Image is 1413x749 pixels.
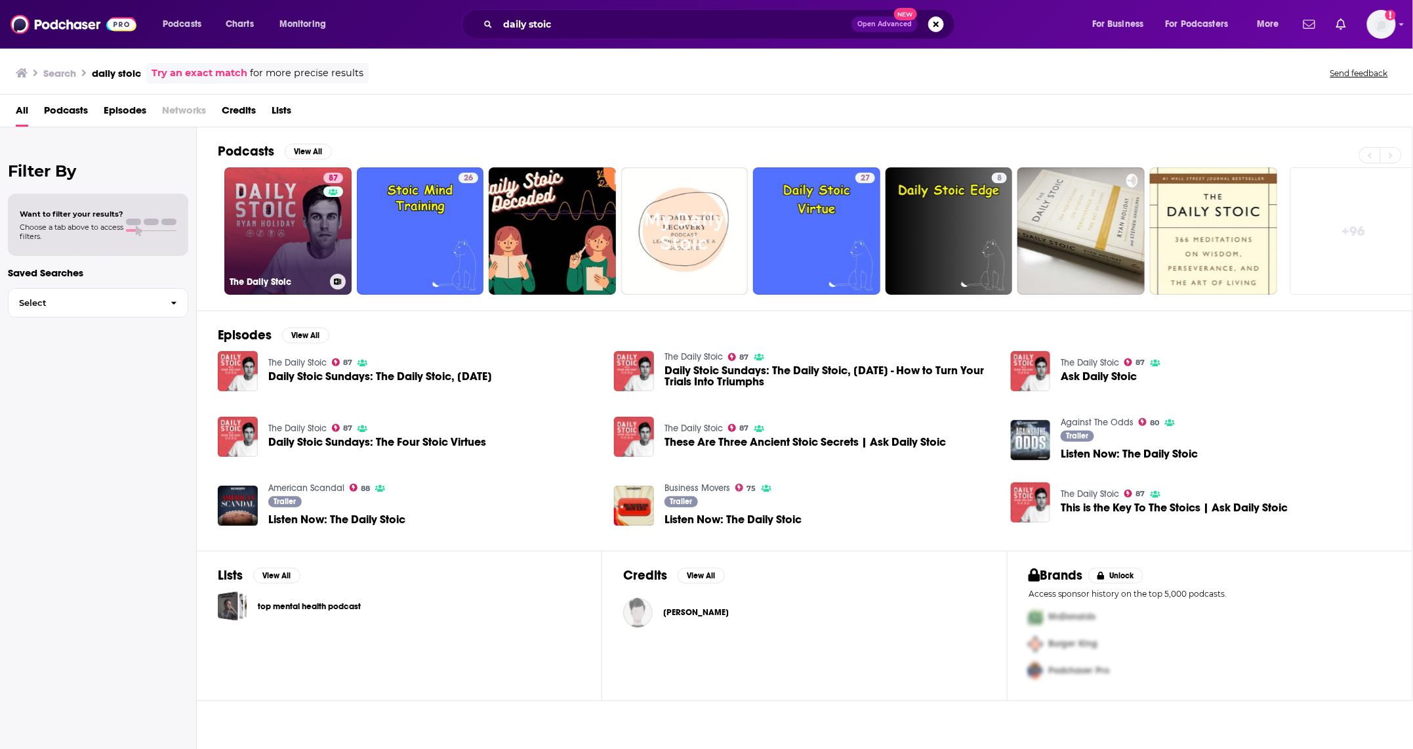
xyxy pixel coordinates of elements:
p: Access sponsor history on the top 5,000 podcasts. [1029,589,1391,599]
svg: Add a profile image [1385,10,1396,20]
a: 87 [323,173,343,183]
span: 87 [343,360,352,366]
span: Ask Daily Stoic [1061,371,1137,382]
button: View All [285,144,332,160]
span: For Podcasters [1166,15,1229,33]
a: Listen Now: The Daily Stoic [268,514,405,525]
img: Listen Now: The Daily Stoic [1011,420,1051,460]
h2: Brands [1029,567,1083,584]
a: The Daily Stoic [268,423,327,434]
a: Charts [217,14,262,35]
a: 8 [992,173,1007,183]
img: Daily Stoic Sundays: The Daily Stoic, August 9 [218,351,258,391]
a: This is the Key To The Stoics | Ask Daily Stoic [1011,482,1051,523]
button: open menu [1248,14,1296,35]
span: Monitoring [279,15,326,33]
a: Listen Now: The Daily Stoic [1061,448,1198,460]
img: Third Pro Logo [1023,658,1048,685]
img: Daily Stoic Sundays: The Daily Stoic, August 16 - How to Turn Your Trials Into Triumphs [614,351,654,391]
span: 87 [740,425,749,431]
span: Trailer [274,498,296,505]
span: Podchaser Pro [1048,666,1110,677]
span: Networks [162,100,206,127]
a: CreditsView All [623,567,725,584]
span: 80 [1151,420,1160,426]
span: Daily Stoic Sundays: The Daily Stoic, [DATE] [268,371,492,382]
h3: daily stoic [92,67,141,79]
span: 26 [464,172,473,185]
a: Listen Now: The Daily Stoic [665,514,802,525]
a: 87 [728,424,749,432]
a: The Daily Stoic [1061,357,1119,368]
a: Podcasts [44,100,88,127]
span: top mental health podcast [218,591,247,621]
span: Select [9,299,160,307]
a: 87The Daily Stoic [224,167,352,295]
span: New [894,8,918,20]
input: Search podcasts, credits, & more... [498,14,851,35]
span: 87 [343,425,352,431]
span: Trailer [1067,432,1089,440]
span: More [1257,15,1279,33]
span: McDonalds [1048,612,1096,623]
a: Episodes [104,100,146,127]
a: 75 [735,484,756,492]
span: Daily Stoic Sundays: The Daily Stoic, [DATE] - How to Turn Your Trials Into Triumphs [665,365,995,387]
div: Search podcasts, credits, & more... [474,9,968,39]
button: View All [678,568,725,584]
button: open menu [270,14,343,35]
span: Trailer [670,498,693,505]
a: 87 [1124,490,1145,498]
a: Ask Daily Stoic [1011,351,1051,391]
a: Daily Stoic Sundays: The Daily Stoic, August 9 [268,371,492,382]
a: Lists [272,100,291,127]
span: This is the Key To The Stoics | Ask Daily Stoic [1061,502,1288,513]
button: open menu [154,14,218,35]
a: Business Movers [665,482,730,494]
a: Against The Odds [1061,417,1134,428]
img: Podchaser - Follow, Share and Rate Podcasts [10,12,136,37]
h3: Search [43,67,76,79]
button: Show profile menu [1367,10,1396,39]
span: 27 [861,172,870,185]
span: Choose a tab above to access filters. [20,223,123,241]
a: All [16,100,28,127]
a: Daily Stoic Sundays: The Four Stoic Virtues [268,437,486,448]
a: Credits [222,100,256,127]
span: Logged in as megcassidy [1367,10,1396,39]
a: 87 [728,353,749,361]
a: 26 [357,167,484,295]
a: 87 [1124,358,1145,366]
p: Saved Searches [8,267,188,279]
a: The Daily Stoic [665,423,723,434]
span: 87 [740,354,749,360]
h2: Episodes [218,327,272,343]
span: 87 [1136,360,1145,366]
span: 87 [329,172,338,185]
span: 87 [1136,491,1145,497]
img: Second Pro Logo [1023,631,1048,658]
button: Open AdvancedNew [851,16,918,32]
button: open menu [1157,14,1248,35]
a: The Daily Stoic [1061,488,1119,500]
button: Samantha HolidaySamantha Holiday [623,591,986,633]
a: ListsView All [218,567,300,584]
span: Charts [226,15,254,33]
button: Select [8,288,188,318]
button: View All [253,568,300,584]
a: These Are Three Ancient Stoic Secrets | Ask Daily Stoic [614,417,654,457]
a: Daily Stoic Sundays: The Four Stoic Virtues [218,417,258,457]
a: These Are Three Ancient Stoic Secrets | Ask Daily Stoic [665,437,946,448]
img: Samantha Holiday [623,598,653,628]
